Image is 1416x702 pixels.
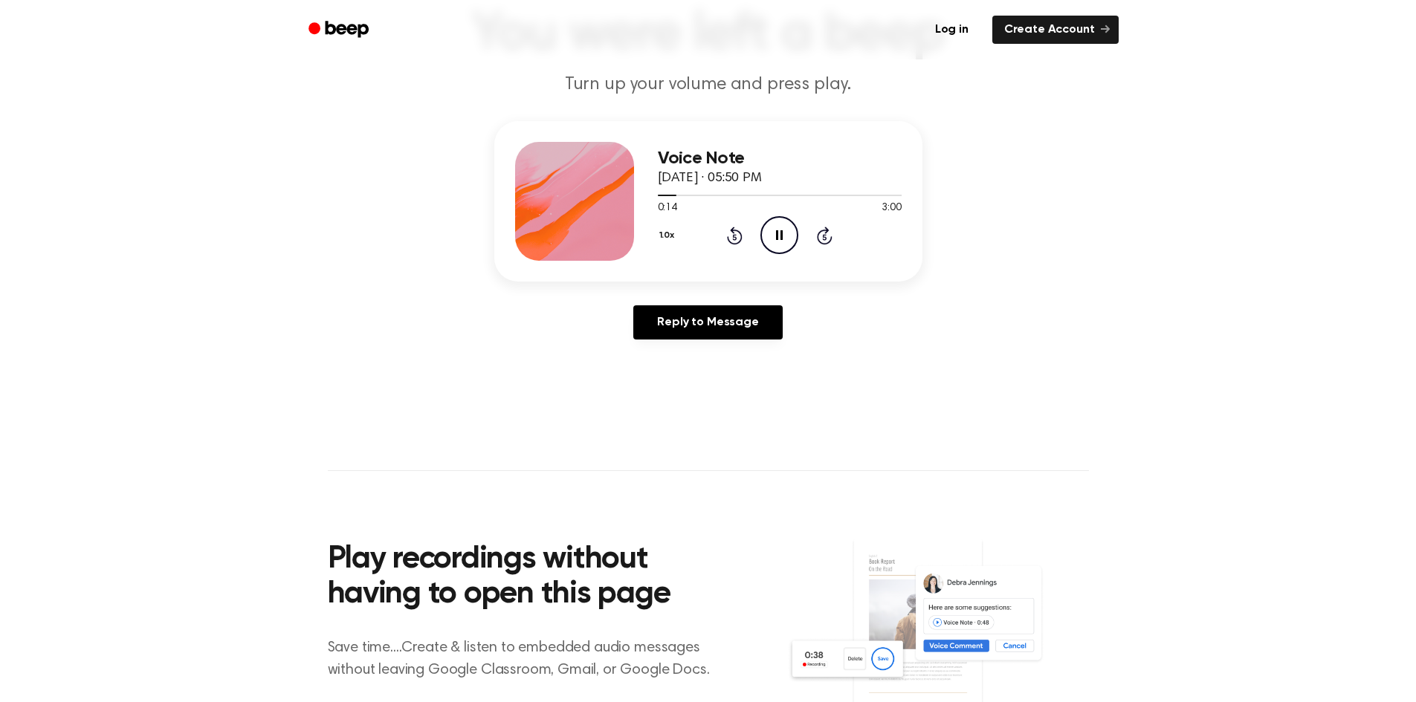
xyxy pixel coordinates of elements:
button: 1.0x [658,223,680,248]
a: Log in [920,13,983,47]
p: Save time....Create & listen to embedded audio messages without leaving Google Classroom, Gmail, ... [328,637,728,681]
a: Beep [298,16,382,45]
span: [DATE] · 05:50 PM [658,172,762,185]
h2: Play recordings without having to open this page [328,542,728,613]
a: Create Account [992,16,1119,44]
a: Reply to Message [633,305,782,339]
span: 3:00 [882,201,901,216]
p: Turn up your volume and press play. [423,73,994,97]
h3: Voice Note [658,149,902,169]
span: 0:14 [658,201,677,216]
